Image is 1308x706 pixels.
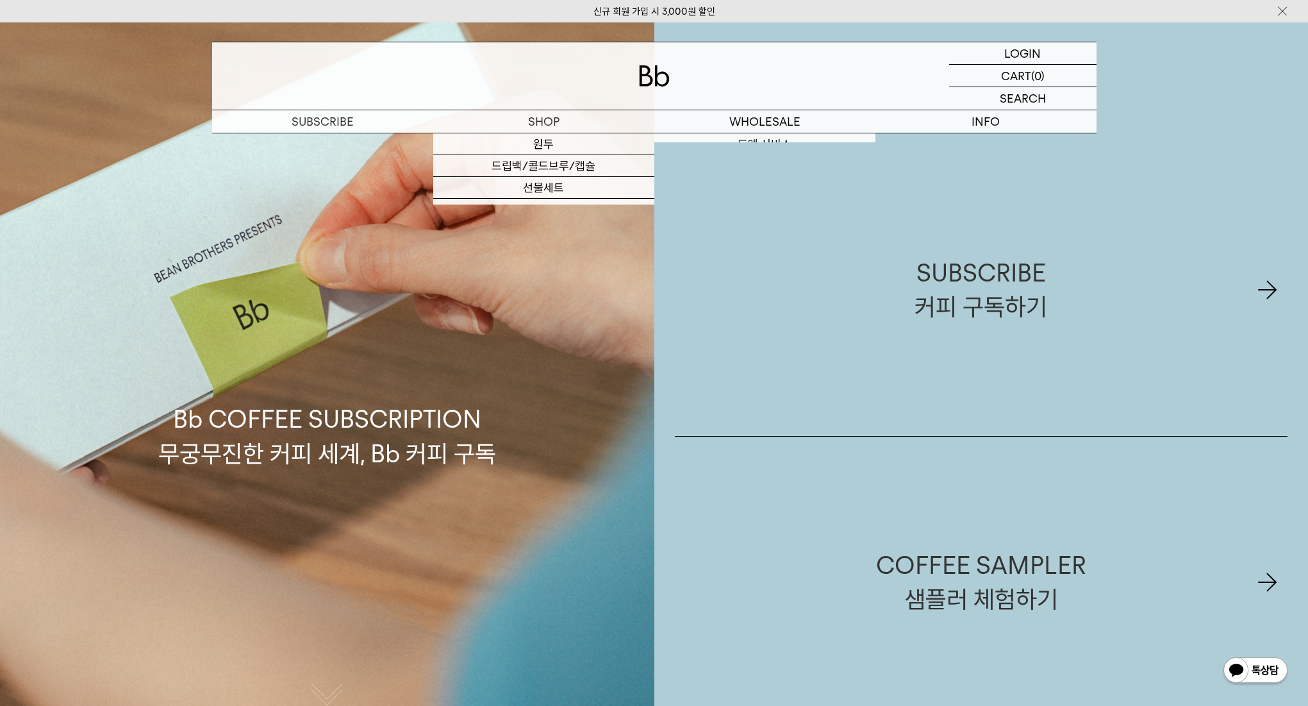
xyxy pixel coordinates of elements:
[654,133,875,155] a: 도매 서비스
[1000,87,1046,110] p: SEARCH
[158,280,496,470] p: Bb COFFEE SUBSCRIPTION 무궁무진한 커피 세계, Bb 커피 구독
[915,256,1047,324] div: SUBSCRIBE 커피 구독하기
[1222,656,1289,687] img: 카카오톡 채널 1:1 채팅 버튼
[1004,42,1041,64] p: LOGIN
[433,199,654,221] a: 커피용품
[949,65,1097,87] a: CART (0)
[212,110,433,133] a: SUBSCRIBE
[433,133,654,155] a: 원두
[949,42,1097,65] a: LOGIN
[876,548,1086,616] div: COFFEE SAMPLER 샘플러 체험하기
[1031,65,1045,87] p: (0)
[433,110,654,133] a: SHOP
[593,6,715,17] a: 신규 회원 가입 시 3,000원 할인
[433,155,654,177] a: 드립백/콜드브루/캡슐
[433,177,654,199] a: 선물세트
[1001,65,1031,87] p: CART
[639,65,670,87] img: 로고
[875,110,1097,133] p: INFO
[675,144,1288,436] a: SUBSCRIBE커피 구독하기
[654,110,875,133] p: WHOLESALE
